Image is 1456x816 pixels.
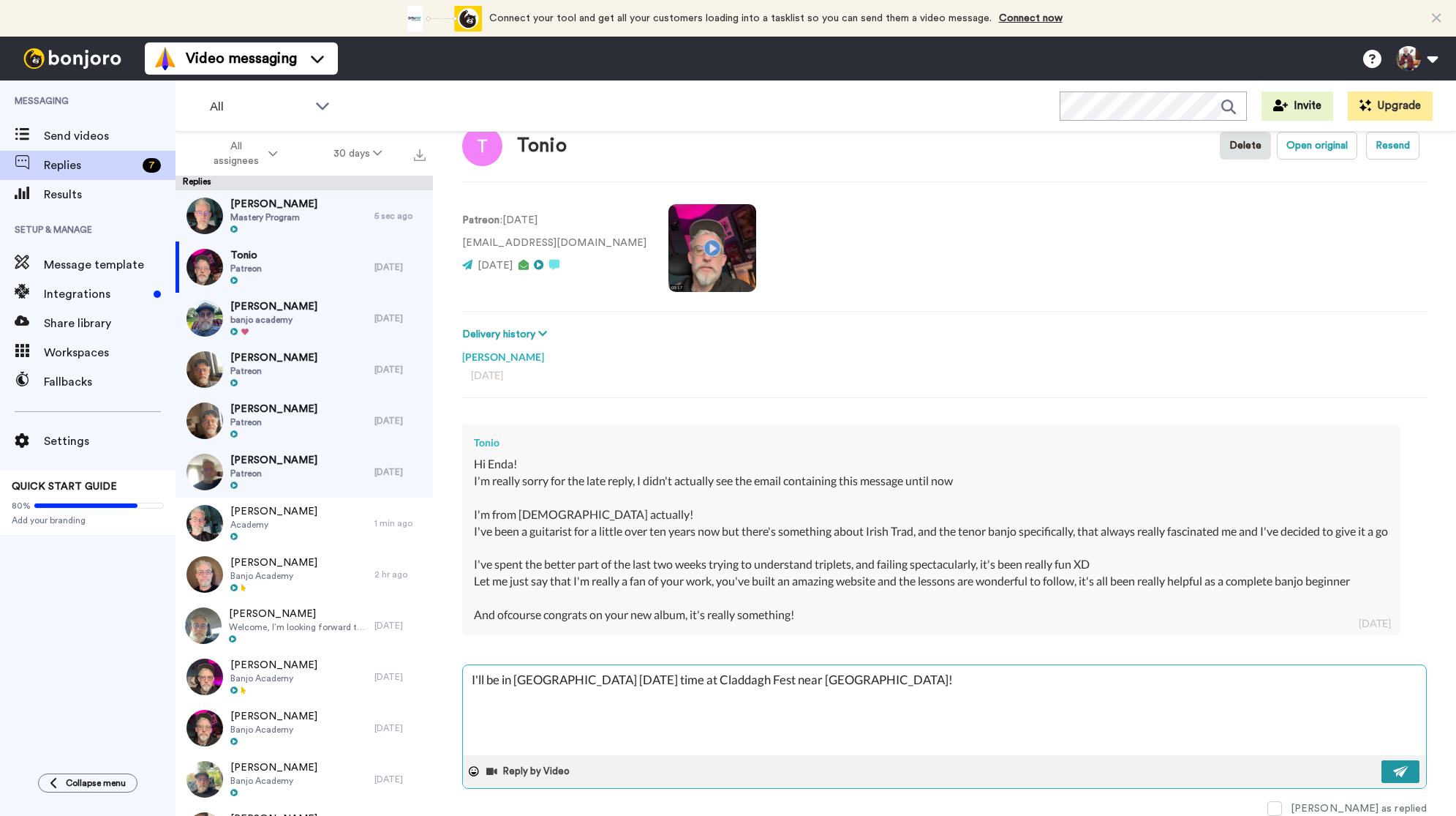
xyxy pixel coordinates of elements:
[474,435,1388,450] div: Tonio
[1366,132,1419,160] button: Resend
[462,213,646,228] p: : [DATE]
[44,256,176,274] span: Message template
[44,433,176,450] span: Settings
[230,299,317,314] span: [PERSON_NAME]
[1348,91,1433,121] button: Upgrade
[186,761,223,798] img: 5aa01b90-ecd0-4b8e-9bdf-087aea262042-thumb.jpg
[186,351,223,388] img: 0611af3a-1b2c-434a-a604-d0f7b232feb2-thumb.jpg
[374,415,426,427] div: [DATE]
[471,368,1418,383] div: [DATE]
[44,373,176,391] span: Fallbacks
[414,149,426,161] img: export.svg
[18,48,127,69] img: bj-logo-header-white.svg
[462,343,1427,364] div: [PERSON_NAME]
[12,482,117,492] span: QUICK START GUIDE
[12,500,31,512] span: 80%
[154,47,177,70] img: vm-color.svg
[44,127,176,145] span: Send videos
[176,703,433,754] a: [PERSON_NAME]Banjo Academy[DATE]
[489,13,992,23] span: Connect your tool and get all your customers loading into a tasklist so you can send them a video...
[186,659,223,695] img: b0fb5b5f-43ac-4cc0-89f4-018413bce3a2-thumb.jpg
[44,157,137,174] span: Replies
[210,98,308,116] span: All
[176,651,433,703] a: [PERSON_NAME]Banjo Academy[DATE]
[176,549,433,600] a: [PERSON_NAME]Banjo Academy2 hr ago
[517,135,567,157] div: Tonio
[186,249,223,285] img: 5a536699-0e54-4cb0-8fef-4810c36a2b36-thumb.jpg
[1359,616,1391,631] div: [DATE]
[176,395,433,446] a: [PERSON_NAME]Patreon[DATE]
[186,403,223,439] img: b4ba56bb-ddc2-4ad1-bf8c-b69826f84374-thumb.jpg
[230,453,317,468] span: [PERSON_NAME]
[374,569,426,580] div: 2 hr ago
[230,468,317,479] span: Patreon
[374,210,426,222] div: 5 sec ago
[230,314,317,326] span: banjo academy
[186,710,223,746] img: 9c10d8d8-d3c8-4e00-884e-eb5cb20a7fcd-thumb.jpg
[176,754,433,805] a: [PERSON_NAME]Banjo Academy[DATE]
[44,344,176,362] span: Workspaces
[186,556,223,593] img: efac5f88-c638-4705-8552-043b39044f88-thumb.jpg
[230,263,262,274] span: Patreon
[38,774,137,793] button: Collapse menu
[230,709,317,724] span: [PERSON_NAME]
[1261,91,1333,121] button: Invite
[230,248,262,263] span: Tonio
[230,570,317,582] span: Banjo Academy
[230,775,317,787] span: Banjo Academy
[410,143,430,165] button: Export all results that match these filters now.
[186,198,223,234] img: c01d1646-0bfb-4f85-9c0d-b6461f4c9f7e-thumb.jpg
[230,402,317,416] span: [PERSON_NAME]
[66,777,126,789] span: Collapse menu
[44,315,176,332] span: Share library
[230,724,317,735] span: Banjo Academy
[176,344,433,395] a: [PERSON_NAME]Patreon[DATE]
[999,13,1063,23] a: Connect now
[374,722,426,734] div: [DATE]
[176,293,433,344] a: [PERSON_NAME]banjo academy[DATE]
[186,454,223,490] img: af794b58-3508-408c-abc6-3066f0630766-thumb.jpg
[1277,132,1357,160] button: Open original
[374,774,426,785] div: [DATE]
[374,261,426,273] div: [DATE]
[44,186,176,203] span: Results
[230,416,317,428] span: Patreon
[186,48,297,69] span: Video messaging
[374,517,426,529] div: 1 min ago
[230,555,317,570] span: [PERSON_NAME]
[474,573,1388,624] div: Let me just say that I'm really a fan of your work, you've built an amazing website and the lesso...
[206,139,265,168] span: All assignees
[463,665,1426,755] textarea: I'll be in [GEOGRAPHIC_DATA] [DATE] time at Claddagh Fest near [GEOGRAPHIC_DATA]!
[462,215,500,225] strong: Patreon
[1291,801,1427,816] div: [PERSON_NAME] as replied
[230,760,317,775] span: [PERSON_NAME]
[374,312,426,324] div: [DATE]
[229,607,367,621] span: [PERSON_NAME]
[462,326,551,343] button: Delivery history
[143,158,161,173] div: 7
[176,242,433,293] a: TonioPatreon[DATE]
[230,658,317,673] span: [PERSON_NAME]
[462,126,502,166] img: Image of Tonio
[176,600,433,651] a: [PERSON_NAME]Welcome, I’m looking forward to working with you[DATE]
[1393,766,1409,777] img: send-white.svg
[176,190,433,242] a: [PERSON_NAME]Mastery Program5 sec ago
[186,505,223,542] img: d717b4ab-fdd3-4fca-a2c3-67736a8fe550-thumb.jpg
[401,6,482,31] div: animation
[176,446,433,498] a: [PERSON_NAME]Patreon[DATE]
[185,607,222,644] img: 07191468-041e-45a6-97cd-2665098727a1-thumb.jpg
[229,621,367,633] span: Welcome, I’m looking forward to working with you
[374,671,426,683] div: [DATE]
[230,351,317,365] span: [PERSON_NAME]
[230,197,317,212] span: [PERSON_NAME]
[230,519,317,531] span: Academy
[374,364,426,375] div: [DATE]
[176,176,433,190] div: Replies
[230,504,317,519] span: [PERSON_NAME]
[462,236,646,251] p: [EMAIL_ADDRESS][DOMAIN_NAME]
[44,285,148,303] span: Integrations
[485,760,574,782] button: Reply by Video
[230,673,317,684] span: Banjo Academy
[474,456,1388,573] div: Hi Enda! I'm really sorry for the late reply, I didn't actually see the email containing this mes...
